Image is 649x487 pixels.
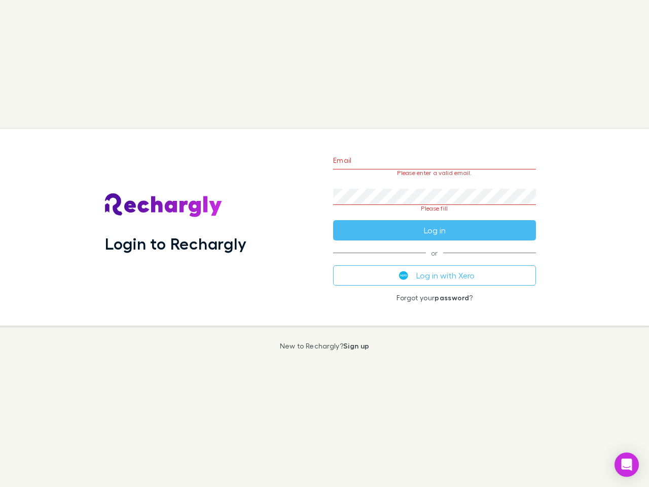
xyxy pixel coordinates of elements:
button: Log in [333,220,536,240]
p: Forgot your ? [333,294,536,302]
p: Please fill [333,205,536,212]
p: New to Rechargly? [280,342,370,350]
a: Sign up [343,341,369,350]
p: Please enter a valid email. [333,169,536,177]
div: Open Intercom Messenger [615,453,639,477]
button: Log in with Xero [333,265,536,286]
h1: Login to Rechargly [105,234,246,253]
span: or [333,253,536,253]
img: Rechargly's Logo [105,193,223,218]
a: password [435,293,469,302]
img: Xero's logo [399,271,408,280]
